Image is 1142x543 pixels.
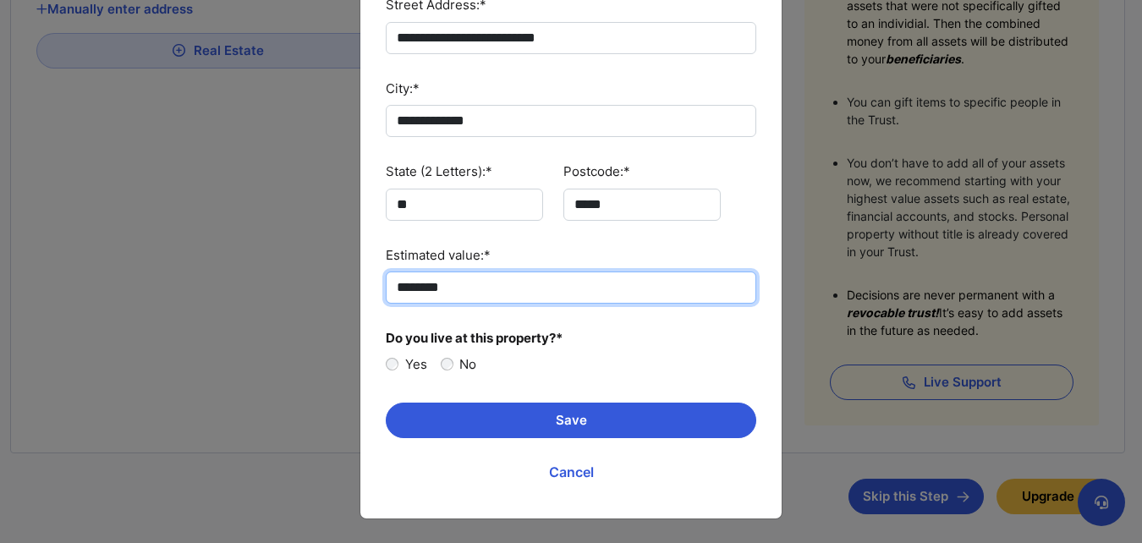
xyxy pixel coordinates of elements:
button: Save [386,403,756,438]
label: Postcode:* [563,162,630,182]
label: City:* [386,80,420,99]
a: Cancel [386,451,756,493]
label: State (2 Letters):* [386,162,492,182]
label: Yes [405,355,427,375]
label: No [459,355,476,375]
label: Estimated value:* [386,246,491,266]
span: Do you live at this property?* [386,329,563,348]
